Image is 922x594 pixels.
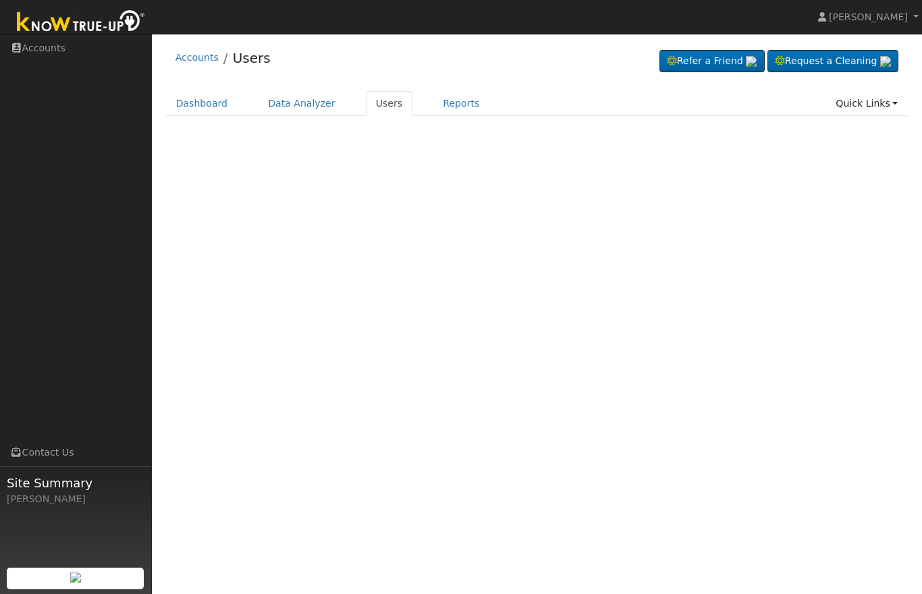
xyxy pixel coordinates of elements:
[880,56,891,67] img: retrieve
[767,50,898,73] a: Request a Cleaning
[10,7,152,38] img: Know True-Up
[258,91,346,116] a: Data Analyzer
[746,56,757,67] img: retrieve
[829,11,908,22] span: [PERSON_NAME]
[659,50,765,73] a: Refer a Friend
[7,492,144,506] div: [PERSON_NAME]
[175,52,219,63] a: Accounts
[166,91,238,116] a: Dashboard
[70,572,81,583] img: retrieve
[7,474,144,492] span: Site Summary
[825,91,908,116] a: Quick Links
[433,91,489,116] a: Reports
[366,91,413,116] a: Users
[233,50,271,66] a: Users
